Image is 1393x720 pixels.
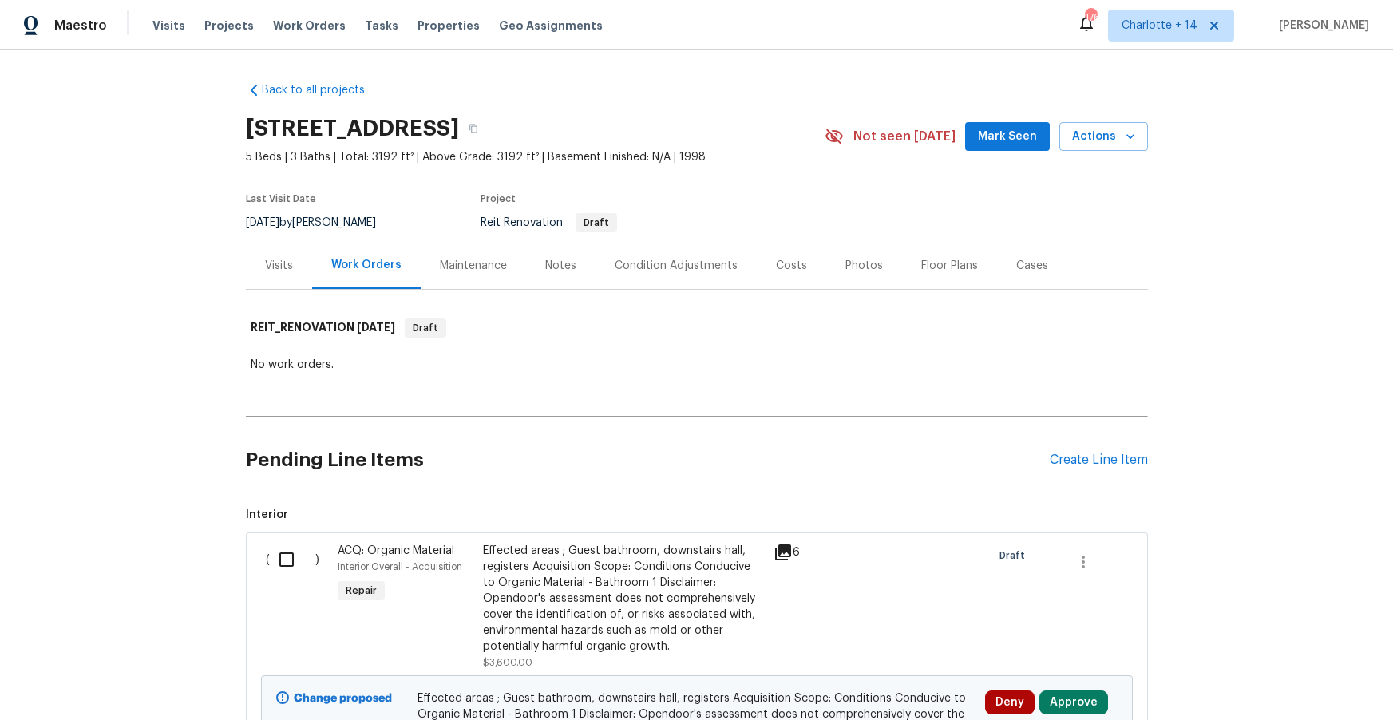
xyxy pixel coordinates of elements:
[440,258,507,274] div: Maintenance
[365,20,398,31] span: Tasks
[1122,18,1197,34] span: Charlotte + 14
[251,318,395,338] h6: REIT_RENOVATION
[54,18,107,34] span: Maestro
[776,258,807,274] div: Costs
[774,543,837,562] div: 6
[338,562,462,572] span: Interior Overall - Acquisition
[1050,453,1148,468] div: Create Line Item
[294,693,392,704] b: Change proposed
[577,218,615,227] span: Draft
[357,322,395,333] span: [DATE]
[261,538,334,675] div: ( )
[152,18,185,34] span: Visits
[246,149,825,165] span: 5 Beds | 3 Baths | Total: 3192 ft² | Above Grade: 3192 ft² | Basement Finished: N/A | 1998
[246,507,1148,523] span: Interior
[204,18,254,34] span: Projects
[246,194,316,204] span: Last Visit Date
[1272,18,1369,34] span: [PERSON_NAME]
[265,258,293,274] div: Visits
[985,690,1035,714] button: Deny
[921,258,978,274] div: Floor Plans
[246,303,1148,354] div: REIT_RENOVATION [DATE]Draft
[1072,127,1135,147] span: Actions
[483,543,764,655] div: Effected areas ; Guest bathroom, downstairs hall, registers Acquisition Scope: Conditions Conduci...
[331,257,402,273] div: Work Orders
[1085,10,1096,26] div: 176
[545,258,576,274] div: Notes
[246,121,459,136] h2: [STREET_ADDRESS]
[853,129,956,144] span: Not seen [DATE]
[965,122,1050,152] button: Mark Seen
[273,18,346,34] span: Work Orders
[339,583,383,599] span: Repair
[406,320,445,336] span: Draft
[481,194,516,204] span: Project
[246,217,279,228] span: [DATE]
[459,114,488,143] button: Copy Address
[246,82,399,98] a: Back to all projects
[1016,258,1048,274] div: Cases
[845,258,883,274] div: Photos
[251,357,1143,373] div: No work orders.
[418,18,480,34] span: Properties
[246,213,395,232] div: by [PERSON_NAME]
[338,545,454,556] span: ACQ: Organic Material
[999,548,1031,564] span: Draft
[499,18,603,34] span: Geo Assignments
[483,658,532,667] span: $3,600.00
[246,423,1050,497] h2: Pending Line Items
[1039,690,1108,714] button: Approve
[1059,122,1148,152] button: Actions
[978,127,1037,147] span: Mark Seen
[615,258,738,274] div: Condition Adjustments
[481,217,617,228] span: Reit Renovation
